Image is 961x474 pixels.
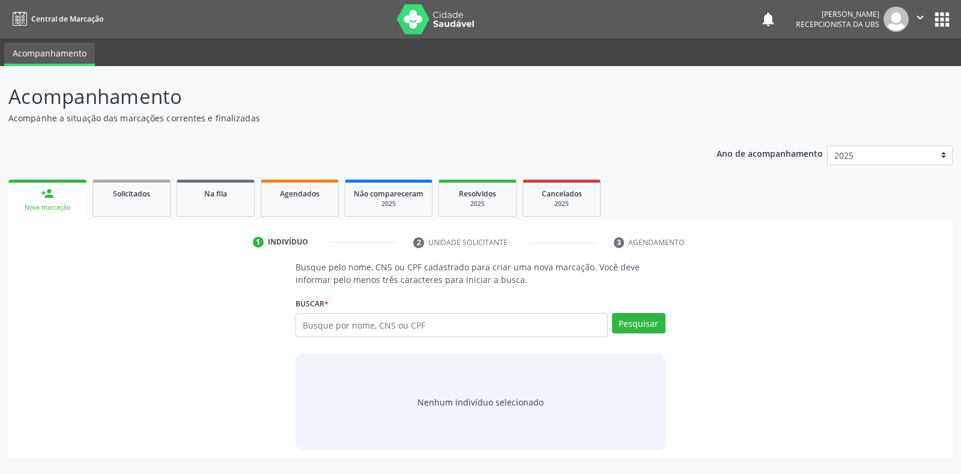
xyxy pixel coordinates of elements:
[447,199,508,208] div: 2025
[8,82,669,112] p: Acompanhamento
[17,203,78,212] div: Nova marcação
[459,189,496,199] span: Resolvidos
[268,237,308,248] div: Indivíduo
[280,189,320,199] span: Agendados
[296,261,665,286] p: Busque pelo nome, CNS ou CPF cadastrado para criar uma nova marcação. Você deve informar pelo men...
[760,11,777,28] button: notifications
[914,11,927,24] i: 
[612,313,665,333] button: Pesquisar
[253,237,264,248] div: 1
[8,9,103,29] a: Central de Marcação
[796,9,879,19] div: [PERSON_NAME]
[204,189,227,199] span: Na fila
[8,112,669,124] p: Acompanhe a situação das marcações correntes e finalizadas
[542,189,582,199] span: Cancelados
[909,7,932,32] button: 
[417,396,544,409] div: Nenhum indivíduo selecionado
[31,14,103,24] span: Central de Marcação
[796,19,879,29] span: Recepcionista da UBS
[296,313,607,337] input: Busque por nome, CNS ou CPF
[717,145,823,160] p: Ano de acompanhamento
[354,189,423,199] span: Não compareceram
[4,43,95,66] a: Acompanhamento
[296,294,329,313] label: Buscar
[532,199,592,208] div: 2025
[932,9,953,30] button: apps
[113,189,150,199] span: Solicitados
[354,199,423,208] div: 2025
[884,7,909,32] img: img
[41,187,54,200] div: person_add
